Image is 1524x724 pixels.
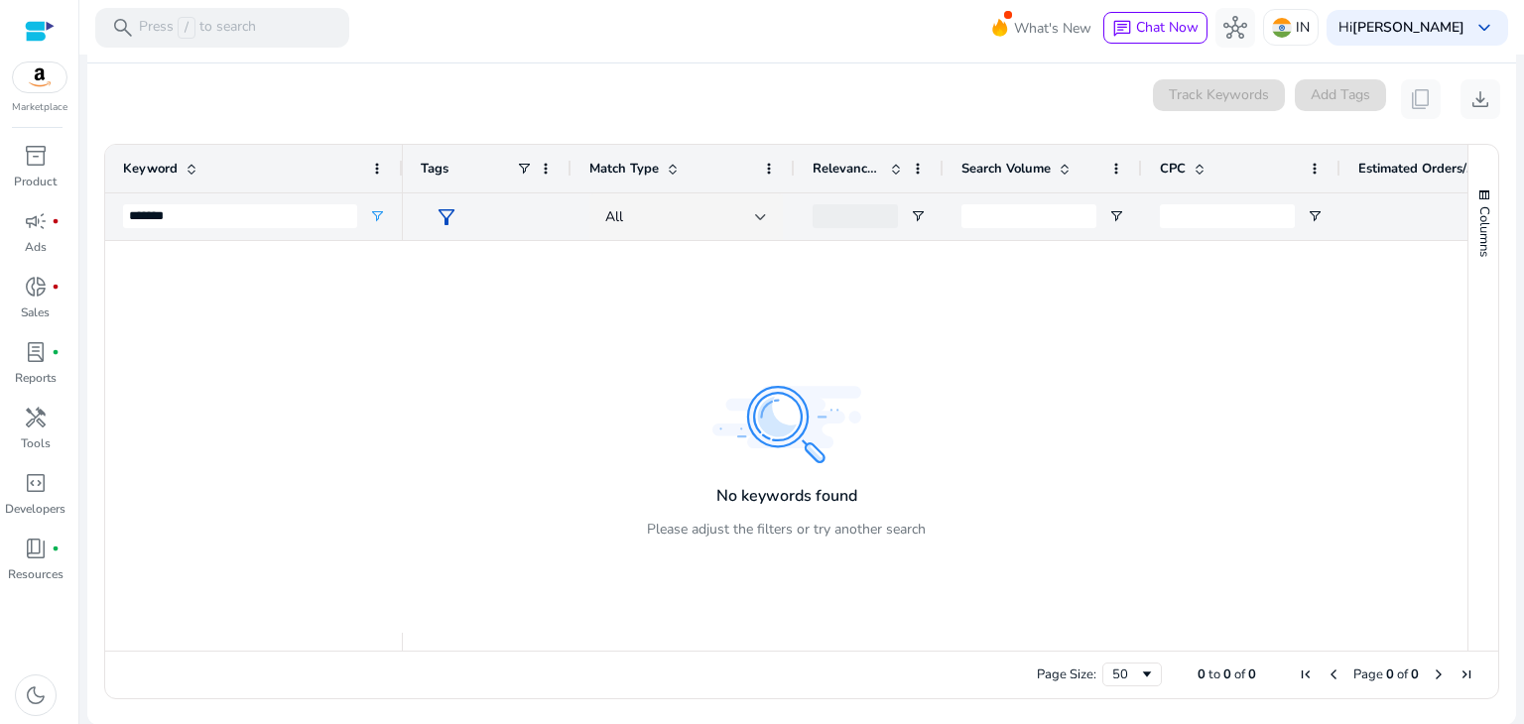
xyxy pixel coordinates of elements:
button: Open Filter Menu [1307,208,1323,224]
input: CPC Filter Input [1160,204,1295,228]
div: Last Page [1459,666,1474,682]
p: Hi [1338,21,1464,35]
span: fiber_manual_record [52,283,60,291]
div: First Page [1298,666,1314,682]
button: chatChat Now [1103,12,1207,44]
span: hub [1223,16,1247,40]
p: Ads [25,238,47,256]
span: download [1468,87,1492,111]
p: Developers [5,500,65,518]
span: 0 [1386,665,1394,683]
p: Reports [15,369,57,387]
span: What's New [1014,11,1091,46]
span: inventory_2 [24,144,48,168]
div: Previous Page [1326,666,1341,682]
span: 0 [1248,665,1256,683]
span: chat [1112,19,1132,39]
span: Tags [421,160,448,178]
span: handyman [24,406,48,429]
div: Page Size: [1037,665,1096,683]
button: Open Filter Menu [1108,208,1124,224]
span: dark_mode [24,683,48,707]
span: Page [1353,665,1383,683]
img: amazon.svg [13,62,66,92]
span: CPC [1160,160,1186,178]
p: Resources [8,565,63,583]
div: Next Page [1431,666,1447,682]
span: fiber_manual_record [52,217,60,225]
span: Match Type [589,160,659,178]
span: Relevance Score [813,160,882,178]
p: IN [1296,10,1310,45]
span: filter_alt [435,205,458,229]
span: keyboard_arrow_down [1472,16,1496,40]
p: Marketplace [12,100,67,115]
span: 0 [1223,665,1231,683]
b: [PERSON_NAME] [1352,18,1464,37]
button: download [1460,79,1500,119]
span: to [1208,665,1220,683]
img: in.svg [1272,18,1292,38]
span: Estimated Orders/Month [1358,160,1477,178]
div: Page Size [1102,663,1162,686]
span: 0 [1411,665,1419,683]
span: campaign [24,209,48,233]
button: Open Filter Menu [910,208,926,224]
span: book_4 [24,537,48,560]
span: / [178,17,195,39]
p: Product [14,173,57,190]
button: hub [1215,8,1255,48]
span: Search Volume [961,160,1051,178]
span: code_blocks [24,471,48,495]
p: Press to search [139,17,256,39]
span: Columns [1475,206,1493,257]
span: Keyword [123,160,178,178]
span: Chat Now [1136,18,1199,37]
span: lab_profile [24,340,48,364]
span: fiber_manual_record [52,348,60,356]
input: Keyword Filter Input [123,204,357,228]
span: donut_small [24,275,48,299]
span: fiber_manual_record [52,544,60,552]
span: All [605,207,623,226]
span: of [1397,665,1408,683]
span: of [1234,665,1245,683]
p: Tools [21,434,51,452]
button: Open Filter Menu [369,208,385,224]
span: search [111,16,135,40]
div: 50 [1112,665,1139,683]
p: Sales [21,303,50,321]
input: Search Volume Filter Input [961,204,1096,228]
span: 0 [1198,665,1206,683]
